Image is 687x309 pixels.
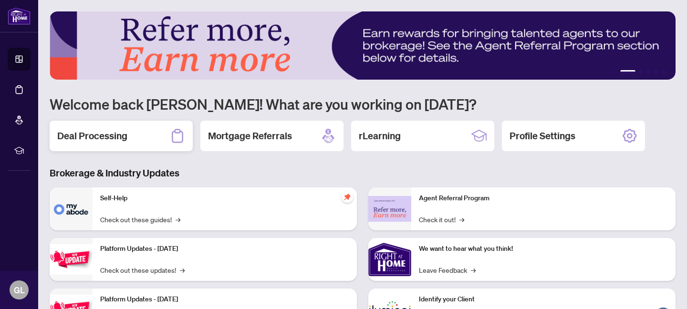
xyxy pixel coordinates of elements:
span: → [180,265,185,275]
img: Self-Help [50,187,93,230]
img: Platform Updates - July 21, 2025 [50,244,93,274]
span: → [471,265,476,275]
h1: Welcome back [PERSON_NAME]! What are you working on [DATE]? [50,95,676,113]
h3: Brokerage & Industry Updates [50,166,676,180]
img: Slide 0 [50,11,676,80]
span: → [459,214,464,225]
img: logo [8,7,31,25]
h2: Mortgage Referrals [208,129,292,143]
img: We want to hear what you think! [368,238,411,281]
p: Platform Updates - [DATE] [100,294,349,305]
span: pushpin [342,191,353,203]
button: 4 [655,70,658,74]
button: 3 [647,70,651,74]
a: Check out these updates!→ [100,265,185,275]
a: Check out these guides!→ [100,214,180,225]
h2: Deal Processing [57,129,127,143]
h2: rLearning [359,129,401,143]
p: Self-Help [100,193,349,204]
p: Identify your Client [419,294,668,305]
a: Check it out!→ [419,214,464,225]
p: Platform Updates - [DATE] [100,244,349,254]
span: → [176,214,180,225]
button: Open asap [649,276,677,304]
a: Leave Feedback→ [419,265,476,275]
img: Agent Referral Program [368,196,411,222]
span: GL [14,283,25,297]
h2: Profile Settings [510,129,575,143]
button: 2 [639,70,643,74]
p: We want to hear what you think! [419,244,668,254]
button: 1 [620,70,635,74]
p: Agent Referral Program [419,193,668,204]
button: 5 [662,70,666,74]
